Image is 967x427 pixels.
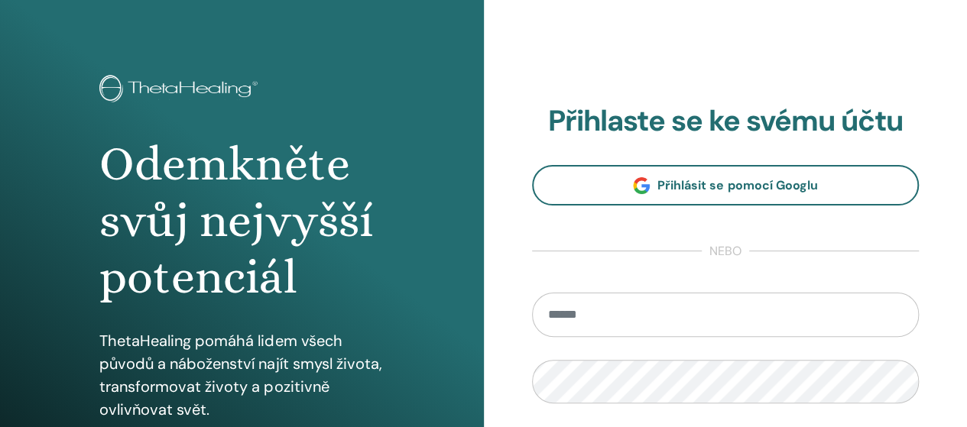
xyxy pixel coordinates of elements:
[548,102,903,140] font: Přihlaste se ke svému účtu
[532,165,920,205] a: Přihlásit se pomocí Googlu
[99,331,381,419] font: ThetaHealing pomáhá lidem všech původů a náboženství najít smysl života, transformovat životy a p...
[709,243,741,259] font: nebo
[99,137,372,305] font: Odemkněte svůj nejvyšší potenciál
[657,177,817,193] font: Přihlásit se pomocí Googlu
